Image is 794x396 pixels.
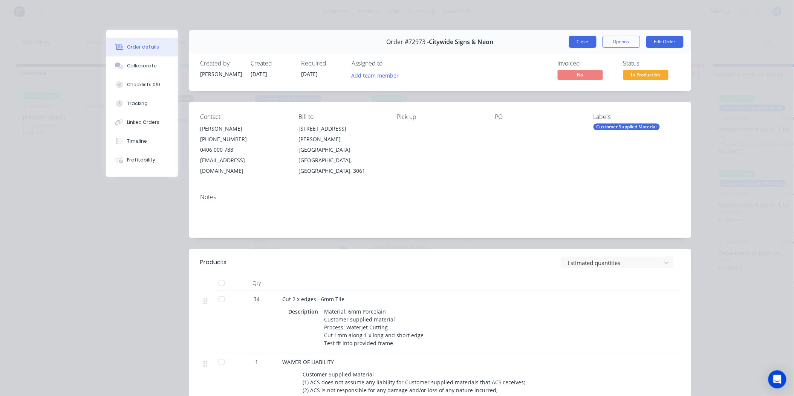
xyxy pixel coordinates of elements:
[200,70,242,78] div: [PERSON_NAME]
[558,60,614,67] div: Invoiced
[234,276,280,291] div: Qty
[255,358,259,366] span: 1
[387,38,429,46] span: Order #72973 -
[569,36,597,48] button: Close
[254,295,260,303] span: 34
[283,295,345,303] span: Cut 2 x edges - 6mm Tile
[768,370,786,388] div: Open Intercom Messenger
[106,151,178,169] button: Profitability
[106,56,178,75] button: Collaborate
[603,36,640,48] button: Options
[623,70,669,81] button: In Production
[200,258,227,267] div: Products
[397,113,483,120] div: Pick up
[352,60,427,67] div: Assigned to
[200,123,287,134] div: [PERSON_NAME]
[347,70,403,80] button: Add team member
[623,60,680,67] div: Status
[200,60,242,67] div: Created by
[321,306,427,349] div: Material: 6mm Porcelain Customer supplied material Process: Waterjet Cutting Cut 1mm along 1 x lo...
[127,157,155,163] div: Profitability
[298,113,385,120] div: Bill to
[298,123,385,176] div: [STREET_ADDRESS][PERSON_NAME][GEOGRAPHIC_DATA], [GEOGRAPHIC_DATA], [GEOGRAPHIC_DATA], 3061
[289,306,321,317] div: Description
[127,119,159,126] div: Linked Orders
[200,193,680,201] div: Notes
[298,145,385,176] div: [GEOGRAPHIC_DATA], [GEOGRAPHIC_DATA], [GEOGRAPHIC_DATA], 3061
[352,70,403,80] button: Add team member
[200,155,287,176] div: [EMAIL_ADDRESS][DOMAIN_NAME]
[298,123,385,145] div: [STREET_ADDRESS][PERSON_NAME]
[106,75,178,94] button: Checklists 0/0
[594,123,660,130] div: Customer Supplied Material
[127,81,160,88] div: Checklists 0/0
[429,38,494,46] span: Citywide Signs & Neon
[106,113,178,132] button: Linked Orders
[646,36,684,48] button: Edit Order
[106,94,178,113] button: Tracking
[127,138,147,145] div: Timeline
[301,70,318,78] span: [DATE]
[106,38,178,56] button: Order details
[594,113,680,120] div: Labels
[495,113,581,120] div: PO
[127,44,159,50] div: Order details
[200,123,287,176] div: [PERSON_NAME][PHONE_NUMBER]0406 000 788[EMAIL_ADDRESS][DOMAIN_NAME]
[283,358,334,366] span: WAIVER OF LIABILITY
[200,134,287,145] div: [PHONE_NUMBER]
[558,70,603,79] span: No
[200,113,287,120] div: Contact
[251,70,268,78] span: [DATE]
[127,100,148,107] div: Tracking
[301,60,343,67] div: Required
[106,132,178,151] button: Timeline
[251,60,292,67] div: Created
[623,70,669,79] span: In Production
[127,62,157,69] div: Collaborate
[200,145,287,155] div: 0406 000 788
